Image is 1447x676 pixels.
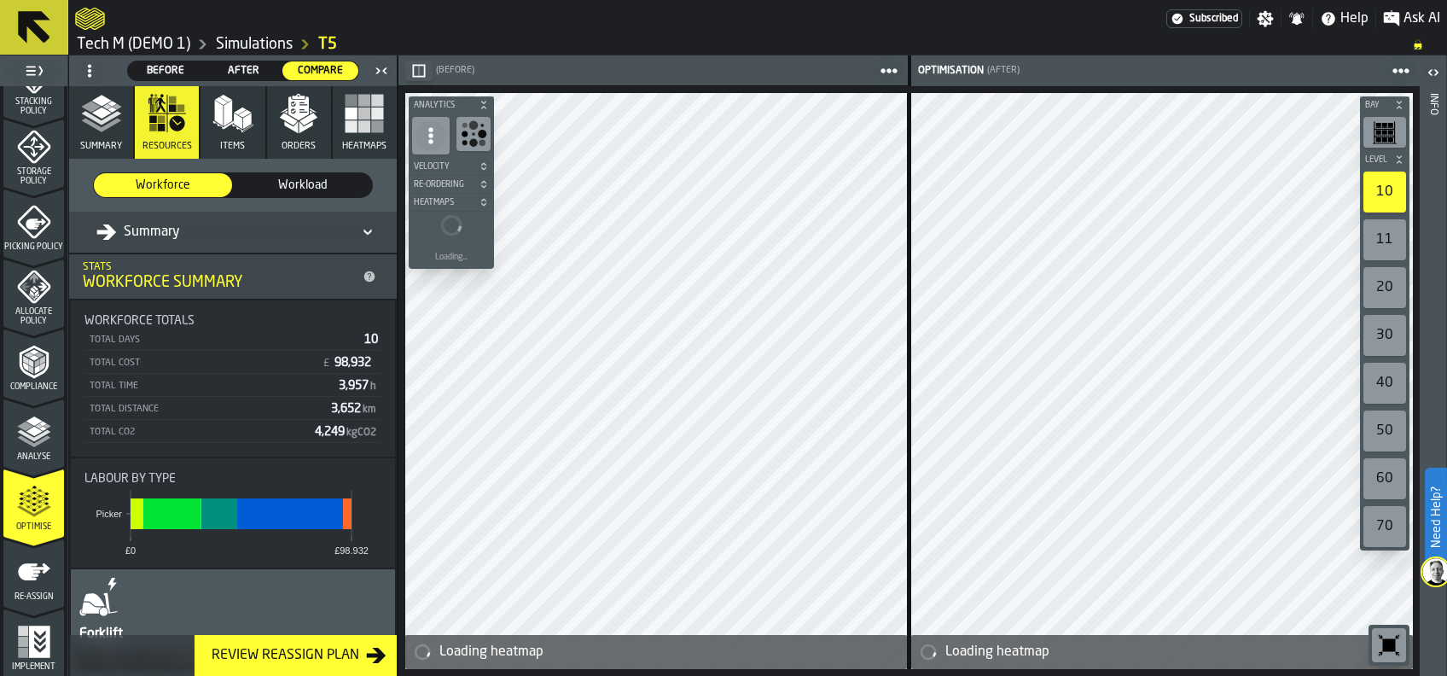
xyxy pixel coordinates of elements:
div: 60 [1363,458,1406,499]
li: menu Picking Policy [3,189,64,257]
span: 10 [364,334,378,346]
li: menu Re-assign [3,539,64,607]
span: 3,957 [339,380,378,392]
span: (Before) [436,65,474,76]
div: alert-Loading heatmap [405,635,907,669]
button: button-Review Reassign Plan [195,635,397,676]
label: button-toggle-Ask AI [1376,9,1447,29]
div: button-toolbar-undefined [1360,503,1409,551]
label: button-switch-multi-Before [127,61,205,81]
span: Storage Policy [3,167,64,186]
div: StatList-item-Total Time [84,374,381,397]
div: StatList-item-Total CO2 [84,420,381,443]
span: Re-Ordering [410,180,475,189]
div: button-toolbar-undefined [1360,455,1409,503]
label: button-toggle-Open [1421,59,1445,90]
li: menu Compliance [3,329,64,397]
button: button- [409,176,494,193]
div: Review Reassign Plan [205,645,366,666]
div: button-toolbar-undefined [453,114,494,158]
div: DropdownMenuValue-all-agents-summary [96,222,352,242]
div: thumb [128,61,204,80]
div: button-toolbar-undefined [1360,168,1409,216]
span: Workforce Totals [84,314,195,328]
text: Picker [96,509,122,519]
label: button-switch-multi-After [205,61,282,81]
li: menu Optimise [3,469,64,537]
header: Info [1420,55,1446,676]
button: button- [409,96,494,114]
span: Workforce [101,177,225,194]
span: After [212,63,275,79]
a: logo-header [409,632,505,666]
div: 30 [1363,315,1406,356]
span: 98,932 [334,357,375,369]
label: button-switch-multi-Workload [233,172,373,198]
div: Summary [96,222,180,242]
span: Allocate Policy [3,307,64,326]
div: DropdownMenuValue-all-agents-summary [83,219,383,246]
div: button-toolbar-undefined [1360,216,1409,264]
button: button- [1360,96,1409,114]
div: stat-Labour by Type [71,458,395,568]
button: button- [1360,151,1409,168]
span: Workload [241,177,365,194]
div: thumb [94,173,232,197]
div: 50 [1363,411,1406,452]
span: Analyse [3,452,64,462]
div: button-toolbar-undefined [1360,359,1409,407]
div: StatList-item-Total Distance [84,397,381,420]
div: alert-Loading heatmap [911,635,1413,669]
label: button-switch-multi-Workforce [93,172,233,198]
div: Menu Subscription [1166,9,1242,28]
div: Optimisation [915,65,984,77]
div: StatList-item-Total Cost [84,351,381,374]
div: thumb [282,61,358,80]
li: menu Stacking Policy [3,49,64,117]
div: Total Time [88,381,332,392]
text: £0 [125,545,136,556]
li: menu Analyse [3,399,64,467]
div: Total CO2 [88,427,308,438]
div: button-toolbar-undefined [1360,264,1409,312]
span: Analytics [410,101,475,110]
span: Ask AI [1403,9,1440,29]
div: 20 [1363,267,1406,308]
div: Stats [83,261,356,273]
nav: Breadcrumb [75,34,1440,55]
span: (After) [987,65,1020,76]
div: 10 [1363,172,1406,213]
span: Orders [282,141,316,152]
span: Labour by Type [84,472,176,486]
label: button-toggle-Notifications [1281,10,1312,27]
div: button-toolbar-undefined [1360,312,1409,359]
button: button- [409,194,494,211]
span: Velocity [410,162,475,172]
div: Total Distance [88,404,324,415]
a: link-to-/wh/i/48b63d5b-7b01-4ac5-b36e-111296781b18/simulations/dff3a2cd-e2c8-47d3-a670-4d35f7897424 [318,35,337,54]
span: Help [1340,9,1369,29]
span: Stacking Policy [3,97,64,116]
div: 70 [1363,506,1406,547]
div: 11 [1363,219,1406,260]
div: Title [84,472,381,486]
a: link-to-/wh/i/48b63d5b-7b01-4ac5-b36e-111296781b18/settings/billing [1166,9,1242,28]
li: menu Allocate Policy [3,259,64,327]
div: 40 [1363,363,1406,404]
span: Re-assign [3,592,64,602]
span: Resources [142,141,192,152]
button: button- [405,61,433,81]
div: Loading... [435,253,468,262]
span: Summary [80,141,122,152]
span: Optimise [3,522,64,532]
svg: Show Congestion [460,120,487,148]
div: Workforce Summary [83,273,356,292]
a: logo-header [75,3,105,34]
button: button- [409,158,494,175]
span: kgCO2 [346,428,376,438]
span: km [363,405,376,415]
span: Bay [1362,101,1391,110]
span: Picking Policy [3,242,64,252]
label: button-toggle-Help [1313,9,1375,29]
